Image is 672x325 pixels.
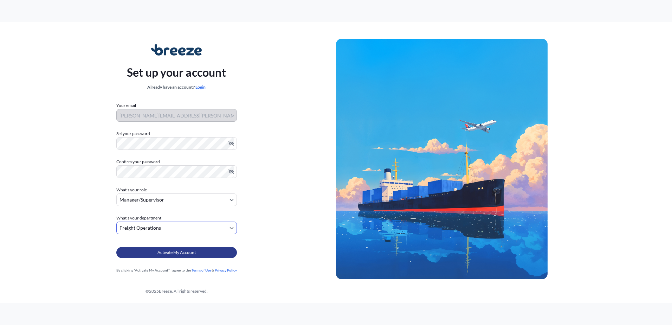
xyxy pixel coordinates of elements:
[119,196,164,203] span: Manager/Supervisor
[336,39,548,279] img: Ship illustration
[116,102,136,109] label: Your email
[116,186,147,193] span: What's your role
[127,64,226,81] p: Set up your account
[228,169,234,174] button: Hide password
[215,268,237,272] a: Privacy Policy
[192,268,211,272] a: Terms of Use
[17,288,336,295] div: © 2025 Breeze. All rights reserved.
[151,44,202,56] img: Breeze
[228,141,234,146] button: Hide password
[116,222,237,234] button: Freight Operations
[116,267,237,274] div: By clicking "Activate My Account" I agree to the &
[127,84,226,91] div: Already have an account?
[116,109,237,122] input: Your email address
[116,215,161,222] span: What's your department
[119,224,161,231] span: Freight Operations
[195,84,206,90] a: Login
[116,193,237,206] button: Manager/Supervisor
[157,249,196,256] span: Activate My Account
[116,247,237,258] button: Activate My Account
[116,158,237,165] label: Confirm your password
[116,130,237,137] label: Set your password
